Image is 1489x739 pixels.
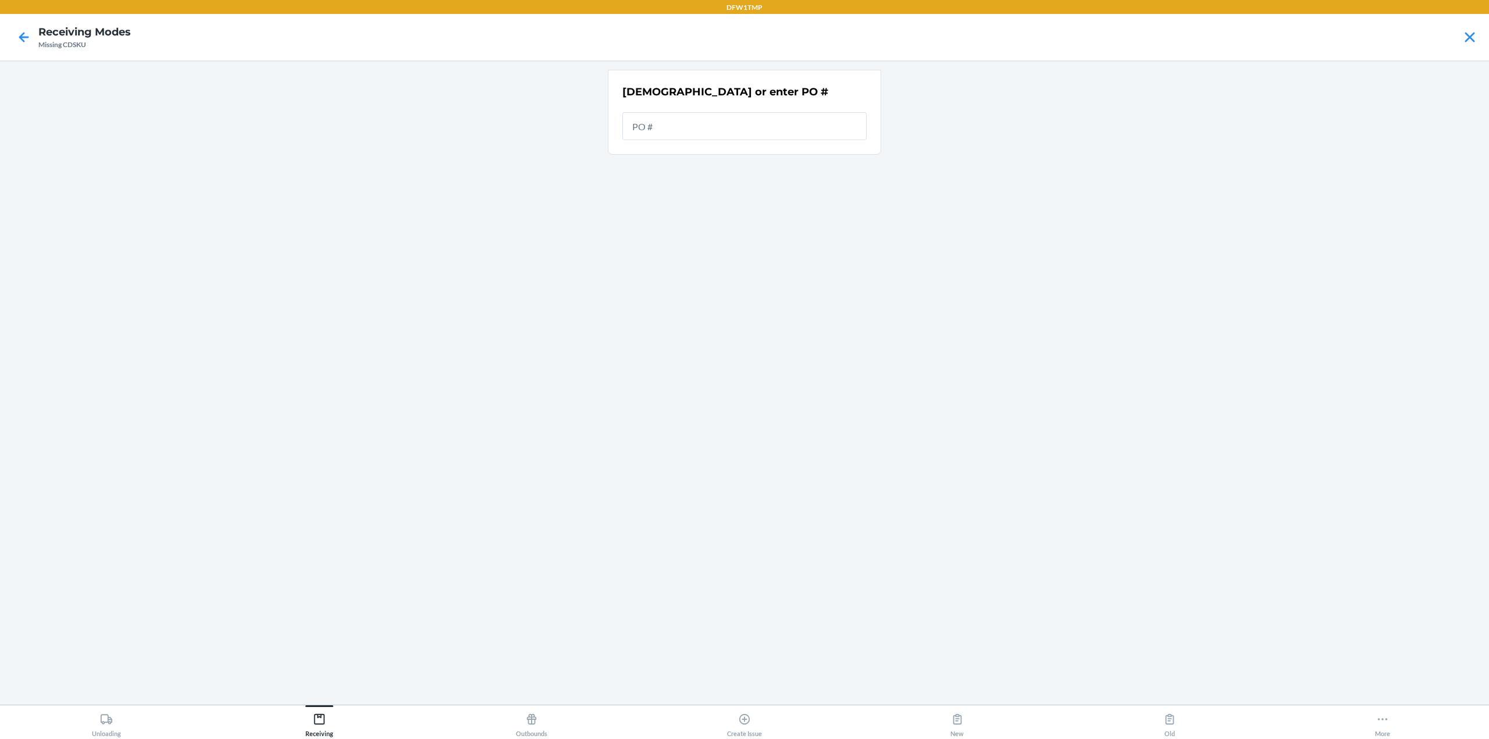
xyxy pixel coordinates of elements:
[727,708,762,737] div: Create Issue
[1276,705,1489,737] button: More
[1163,708,1176,737] div: Old
[305,708,333,737] div: Receiving
[622,112,867,140] input: PO #
[726,2,763,13] p: DFW1TMP
[38,40,131,50] div: Missing CDSKU
[950,708,964,737] div: New
[213,705,426,737] button: Receiving
[622,84,828,99] h2: [DEMOGRAPHIC_DATA] or enter PO #
[516,708,547,737] div: Outbounds
[38,24,131,40] h4: Receiving Modes
[851,705,1064,737] button: New
[1064,705,1277,737] button: Old
[1375,708,1390,737] div: More
[638,705,851,737] button: Create Issue
[92,708,121,737] div: Unloading
[425,705,638,737] button: Outbounds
